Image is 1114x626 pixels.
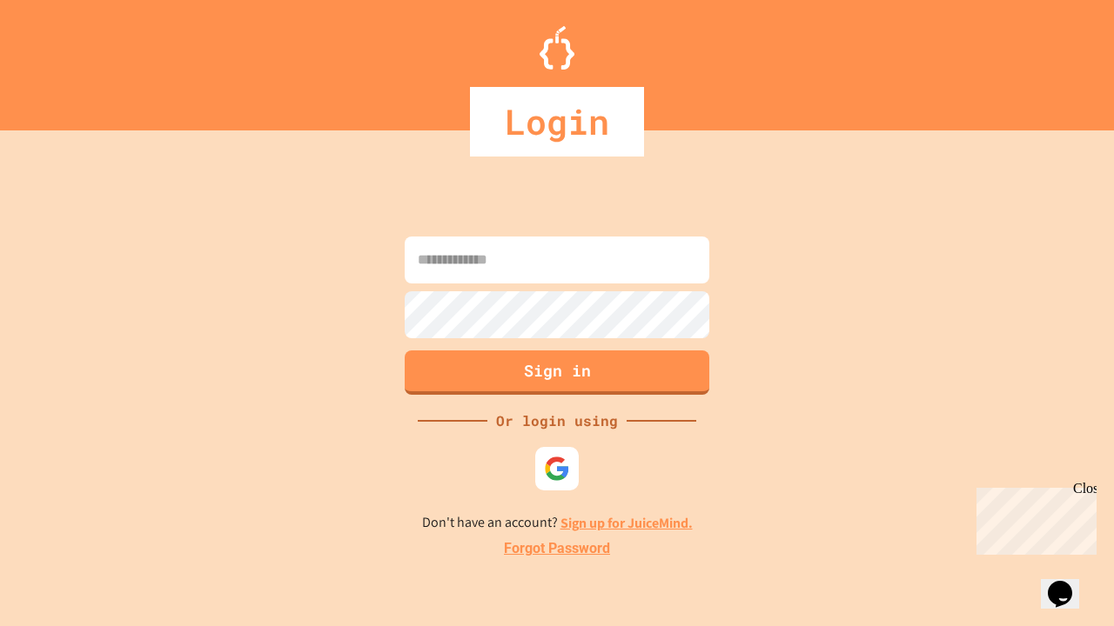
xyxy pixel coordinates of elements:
p: Don't have an account? [422,512,693,534]
div: Login [470,87,644,156]
iframe: chat widget [970,481,1097,555]
button: Sign in [405,350,709,395]
a: Sign up for JuiceMind. [560,514,693,532]
iframe: chat widget [1041,556,1097,609]
img: Logo.svg [540,26,574,70]
img: google-icon.svg [544,456,570,482]
div: Chat with us now!Close [7,7,120,110]
a: Forgot Password [504,538,610,559]
div: Or login using [487,410,627,431]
